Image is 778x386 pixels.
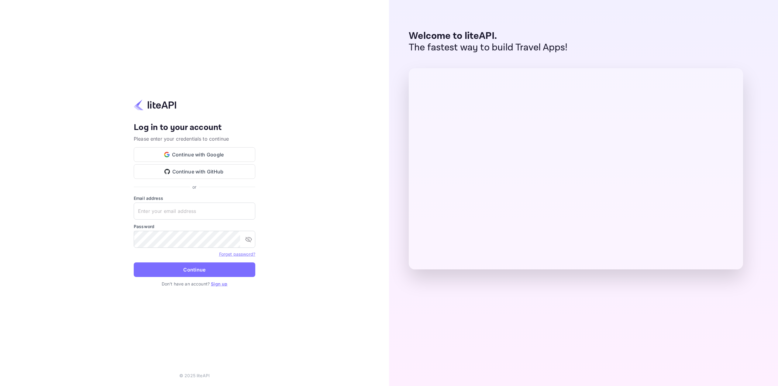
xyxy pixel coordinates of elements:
a: Sign up [211,281,227,286]
img: liteAPI Dashboard Preview [409,68,743,269]
button: Continue with Google [134,147,255,162]
p: Welcome to liteAPI. [409,30,568,42]
button: Continue with GitHub [134,164,255,179]
img: liteapi [134,99,176,111]
a: Forget password? [219,251,255,257]
p: Please enter your credentials to continue [134,135,255,142]
input: Enter your email address [134,203,255,220]
label: Password [134,223,255,230]
h4: Log in to your account [134,122,255,133]
p: The fastest way to build Travel Apps! [409,42,568,53]
label: Email address [134,195,255,201]
p: Don't have an account? [134,281,255,287]
p: or [192,184,196,190]
a: Forget password? [219,251,255,257]
p: © 2025 liteAPI [179,372,210,379]
button: Continue [134,262,255,277]
button: toggle password visibility [243,233,255,245]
